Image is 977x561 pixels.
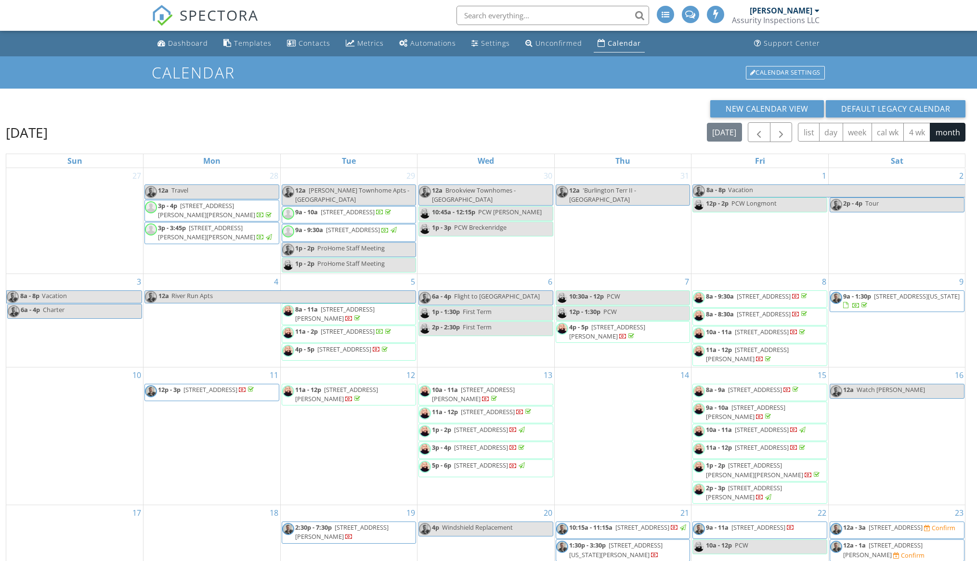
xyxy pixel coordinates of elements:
span: 11a - 12p [432,407,458,416]
span: SPECTORA [180,5,259,25]
span: [STREET_ADDRESS] [321,208,375,216]
a: 10a - 11a [STREET_ADDRESS] [706,327,807,336]
img: default-user-f0147aede5fd5fa78ca7ade42f37bd4542148d508eef1c3d3ea960f66861d68b.jpg [145,201,157,213]
img: img_2729.jpg [282,385,294,397]
button: day [819,123,843,142]
a: 9a - 10a [STREET_ADDRESS][PERSON_NAME] [692,402,827,423]
span: [STREET_ADDRESS][PERSON_NAME] [295,385,378,403]
button: list [798,123,820,142]
td: Go to August 16, 2025 [828,367,965,505]
span: [STREET_ADDRESS] [454,461,508,470]
a: Go to August 8, 2025 [820,274,828,289]
img: img_2729.jpg [419,425,431,437]
td: Go to July 28, 2025 [143,168,281,274]
a: 2:30p - 7:30p [STREET_ADDRESS][PERSON_NAME] [295,523,389,541]
span: 3p - 4p [432,443,451,452]
span: [STREET_ADDRESS][PERSON_NAME][PERSON_NAME] [158,201,255,219]
a: Go to July 30, 2025 [542,168,554,183]
a: Go to July 29, 2025 [404,168,417,183]
a: 10a - 11a [STREET_ADDRESS][PERSON_NAME] [418,384,553,405]
div: Automations [410,39,456,48]
img: 20240104_144641.jpg [145,186,157,198]
a: Go to July 27, 2025 [130,168,143,183]
span: 12a [158,291,169,303]
span: Vacation [728,185,753,194]
a: 4p - 5p [STREET_ADDRESS] [295,345,390,353]
span: [STREET_ADDRESS] [454,425,508,434]
img: img_2729.jpg [419,443,431,455]
a: Go to August 19, 2025 [404,505,417,521]
a: 9a - 10a [STREET_ADDRESS] [295,208,393,216]
a: 10:15a - 11:15a [STREET_ADDRESS] [556,522,690,539]
a: 3p - 4p [STREET_ADDRESS] [432,443,526,452]
a: Monday [201,154,222,168]
span: ProHome Staff Meeting [317,259,385,268]
div: Dashboard [168,39,208,48]
td: Go to August 2, 2025 [828,168,965,274]
span: [STREET_ADDRESS] [183,385,237,394]
span: Charter [43,305,65,314]
span: Watch [PERSON_NAME] [857,385,925,394]
img: img_2729.jpg [556,292,568,304]
span: [STREET_ADDRESS] [461,407,515,416]
img: The Best Home Inspection Software - Spectora [152,5,173,26]
img: img_2729.jpg [282,305,294,317]
a: Dashboard [154,35,212,52]
span: [STREET_ADDRESS] [317,345,371,353]
img: img_2729.jpg [419,323,431,335]
td: Go to August 4, 2025 [143,274,281,367]
button: 4 wk [903,123,930,142]
img: img_2729.jpg [419,385,431,397]
a: 10a - 11a [STREET_ADDRESS] [692,424,827,441]
a: 10a - 11a [STREET_ADDRESS] [706,425,807,434]
span: 10a - 11a [706,327,732,336]
img: img_2729.jpg [419,407,431,419]
a: Metrics [342,35,388,52]
span: PCW Breckenridge [454,223,507,232]
a: 12a - 3a [STREET_ADDRESS] Confirm [830,522,964,539]
a: Friday [753,154,767,168]
td: Go to August 5, 2025 [280,274,417,367]
button: month [930,123,965,142]
img: default-user-f0147aede5fd5fa78ca7ade42f37bd4542148d508eef1c3d3ea960f66861d68b.jpg [282,225,294,237]
span: [STREET_ADDRESS] [737,310,791,318]
a: 12p - 3p [STREET_ADDRESS] [144,384,279,401]
td: Go to August 8, 2025 [691,274,829,367]
img: img_2729.jpg [693,385,705,397]
span: [STREET_ADDRESS][PERSON_NAME] [706,483,782,501]
td: Go to July 31, 2025 [554,168,691,274]
img: 20240104_144641.jpg [7,291,19,303]
img: 20240104_144641.jpg [419,292,431,304]
a: Settings [468,35,514,52]
img: 20240104_144641.jpg [556,186,568,198]
span: 4p [432,523,439,532]
a: Go to July 31, 2025 [678,168,691,183]
a: 9a - 9:30a [STREET_ADDRESS] [282,224,417,241]
a: Go to July 28, 2025 [268,168,280,183]
img: img_2729.jpg [693,483,705,496]
td: Go to August 1, 2025 [691,168,829,274]
span: 12a [569,186,580,195]
span: 10a - 11a [706,425,732,434]
span: [STREET_ADDRESS][PERSON_NAME] [706,403,785,421]
span: 12p - 2p [706,199,729,208]
td: Go to August 3, 2025 [6,274,143,367]
a: 3p - 4p [STREET_ADDRESS][PERSON_NAME][PERSON_NAME] [158,201,274,219]
span: [STREET_ADDRESS] [321,327,375,336]
img: 20240104_144641.jpg [830,199,842,211]
a: Go to August 10, 2025 [130,367,143,383]
span: 12p - 1:30p [569,307,600,316]
a: 11a - 12p [STREET_ADDRESS] [432,407,533,416]
span: 2p - 4p [843,199,862,208]
span: 9a - 10a [706,403,729,412]
span: PCW [PERSON_NAME] [478,208,542,216]
img: img_2729.jpg [693,345,705,357]
a: Go to August 6, 2025 [546,274,554,289]
a: Go to August 22, 2025 [816,505,828,521]
a: Automations (Basic) [395,35,460,52]
td: Go to August 14, 2025 [554,367,691,505]
span: 1p - 2p [432,425,451,434]
td: Go to August 12, 2025 [280,367,417,505]
span: 11a - 2p [295,327,318,336]
span: PCW [603,307,617,316]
